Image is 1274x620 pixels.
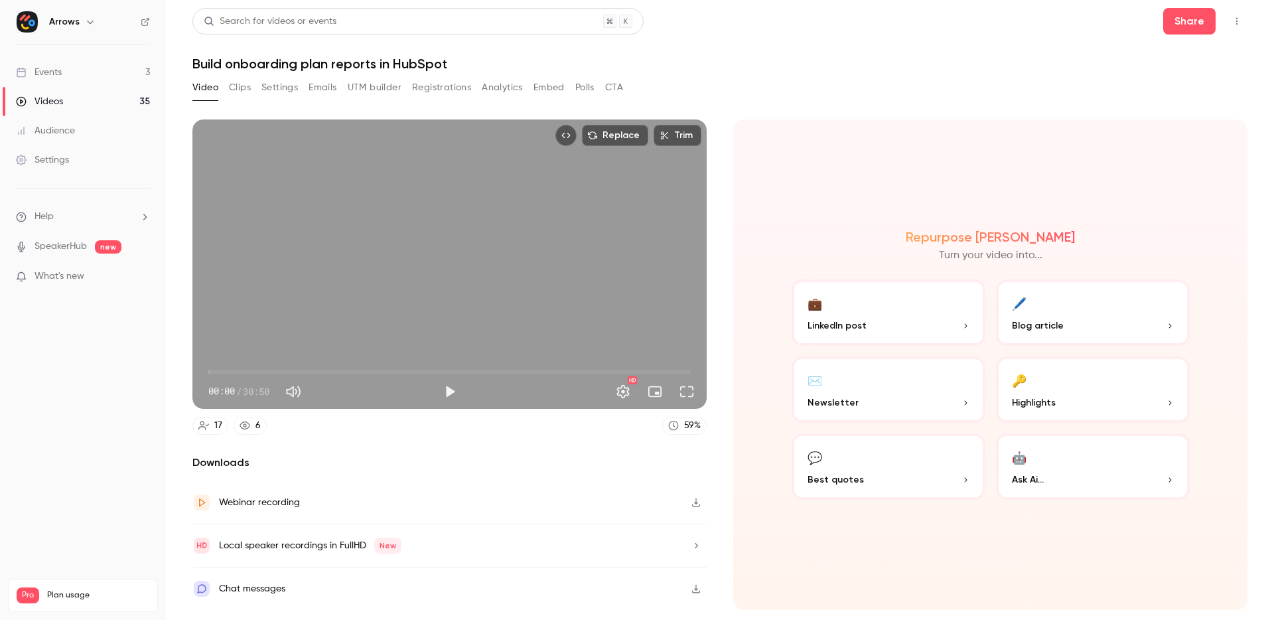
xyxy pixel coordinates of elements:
h6: Arrows [49,15,80,29]
button: 🖊️Blog article [996,279,1190,346]
span: New [374,538,401,554]
span: What's new [35,270,84,283]
span: Help [35,210,54,224]
iframe: Noticeable Trigger [134,271,150,283]
span: Ask Ai... [1012,473,1044,487]
span: Best quotes [808,473,864,487]
div: ✉️ [808,370,822,390]
a: SpeakerHub [35,240,87,254]
button: Analytics [482,77,523,98]
button: Embed [533,77,565,98]
button: Settings [261,77,298,98]
button: UTM builder [348,77,401,98]
span: Newsletter [808,396,859,410]
div: 17 [214,419,222,433]
li: help-dropdown-opener [16,210,150,224]
button: Mute [280,378,307,405]
div: Settings [16,153,69,167]
button: Video [192,77,218,98]
button: Top Bar Actions [1226,11,1247,32]
span: Highlights [1012,396,1056,410]
span: Blog article [1012,319,1064,333]
a: 17 [192,417,228,435]
div: Audience [16,124,75,137]
span: 30:50 [243,384,269,398]
h2: Downloads [192,455,707,471]
div: 6 [255,419,261,433]
div: 🖊️ [1012,293,1026,313]
h2: Repurpose [PERSON_NAME] [906,229,1075,245]
div: 🤖 [1012,447,1026,467]
div: 💼 [808,293,822,313]
button: CTA [605,77,623,98]
button: Trim [654,125,701,146]
span: 00:00 [208,384,235,398]
span: new [95,240,121,254]
span: / [236,384,242,398]
a: 59% [662,417,707,435]
div: HD [628,376,637,384]
button: Share [1163,8,1216,35]
button: Registrations [412,77,471,98]
img: Arrows [17,11,38,33]
a: 6 [234,417,267,435]
div: 59 % [684,419,701,433]
button: Emails [309,77,336,98]
button: Settings [610,378,636,405]
button: Full screen [673,378,700,405]
span: Plan usage [47,590,149,601]
span: Pro [17,587,39,603]
button: Replace [582,125,648,146]
div: Search for videos or events [204,15,336,29]
h1: Build onboarding plan reports in HubSpot [192,56,1247,72]
button: 💼LinkedIn post [792,279,985,346]
div: Webinar recording [219,495,300,510]
div: Events [16,66,62,79]
button: 🔑Highlights [996,356,1190,423]
div: Local speaker recordings in FullHD [219,538,401,554]
button: Polls [575,77,595,98]
button: Play [437,378,463,405]
button: 🤖Ask Ai... [996,433,1190,500]
span: LinkedIn post [808,319,867,333]
button: 💬Best quotes [792,433,985,500]
button: Embed video [555,125,577,146]
div: 💬 [808,447,822,467]
div: Videos [16,95,63,108]
div: 00:00 [208,384,269,398]
button: ✉️Newsletter [792,356,985,423]
button: Clips [229,77,251,98]
div: Chat messages [219,581,285,597]
button: Turn on miniplayer [642,378,668,405]
p: Turn your video into... [939,248,1042,264]
div: 🔑 [1012,370,1026,390]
